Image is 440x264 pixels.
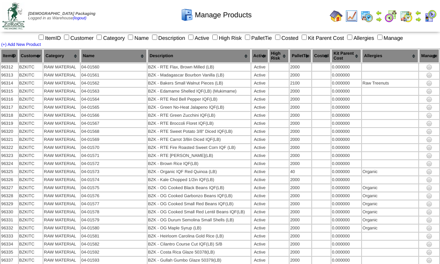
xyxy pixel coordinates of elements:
td: 2000 [290,257,311,264]
div: Active [252,65,268,70]
td: 96337 [1,257,18,264]
td: BZK - RTE Broccoli Floret IQF(LB) [148,120,251,127]
td: BZK - Cilantro Course Cut IQF(LB) S/B [148,241,251,248]
th: Active [251,49,268,63]
img: settings.gif [426,201,432,207]
input: Allergies [347,35,352,40]
div: Active [252,113,268,118]
div: Active [252,210,268,214]
img: settings.gif [426,217,432,223]
img: settings.gif [426,161,432,167]
div: Active [252,258,268,263]
img: calendarcustomer.gif [424,10,437,23]
td: 04-01566 [81,112,147,119]
td: BZK - OG Cooked Garbonzo Beans IQF(LB) [148,192,251,200]
td: 2000 [290,72,311,79]
div: Active [252,145,268,150]
td: 04-01571 [81,152,147,159]
th: Category [43,49,80,63]
th: Allergies [362,49,418,63]
input: ItemID [39,35,44,40]
label: Costed [273,35,298,41]
td: 96323 [1,152,18,159]
td: 96317 [1,104,18,111]
td: BZKITC [19,249,43,256]
td: 04-01570 [81,144,147,151]
img: settings.gif [426,185,432,191]
td: 04-01563 [81,88,147,95]
td: 04-01582 [81,241,147,248]
img: zoroco-logo-small.webp [2,2,25,29]
td: 0.000000 [331,225,361,232]
img: settings.gif [426,112,432,119]
td: BZKITC [19,257,43,264]
td: BZK - OG Cooked Black Beans IQF(LB) [148,184,251,192]
td: 96329 [1,200,18,208]
img: arrowleft.gif [415,10,421,16]
td: 0.000000 [331,184,361,192]
td: RAW MATERIAL [43,72,80,79]
td: 96330 [1,208,18,216]
input: Description [152,35,157,40]
td: 04-01579 [81,217,147,224]
input: Manage [377,35,382,40]
th: Name [81,49,147,63]
th: Description [148,49,251,63]
td: BZK - OG Cooked Small Red Lentil Beans IQF(LB) [148,208,251,216]
td: 04-01560 [81,64,147,71]
img: settings.gif [426,249,432,256]
td: BZKITC [19,128,43,135]
img: arrowright.gif [376,16,382,23]
td: BZK - Edamame Shelled IQF(LB) (Mukimame) [148,88,251,95]
td: BZK - Costa Rica Glaze 50378(LB) [148,249,251,256]
td: 2000 [290,128,311,135]
div: Active [252,161,268,166]
img: settings.gif [426,96,432,103]
td: BZK - OG Cooked Small Red Beans IQF(LB) [148,200,251,208]
td: 04-01573 [81,168,147,175]
img: settings.gif [426,104,432,111]
td: BZK - Bakers Small Walnut Pieces (LB) [148,80,251,87]
td: RAW MATERIAL [43,249,80,256]
td: RAW MATERIAL [43,217,80,224]
td: RAW MATERIAL [43,128,80,135]
td: 2000 [290,120,311,127]
td: 96313 [1,72,18,79]
td: BZKITC [19,80,43,87]
img: calendarprod.gif [360,10,373,23]
td: 0.000000 [331,176,361,184]
td: 0.000000 [331,160,361,167]
td: 96328 [1,192,18,200]
td: BZK - RTE Flax, Brown Milled (LB) [148,64,251,71]
td: 04-01577 [81,200,147,208]
img: settings.gif [426,209,432,215]
td: BZKITC [19,225,43,232]
td: 2000 [290,249,311,256]
td: BZKITC [19,192,43,200]
td: 96334 [1,241,18,248]
div: Active [252,202,268,206]
td: BZK - RTE [PERSON_NAME](LB) [148,152,251,159]
label: Customer [62,35,94,41]
td: 96318 [1,112,18,119]
td: 2000 [290,104,311,111]
td: 0.000000 [331,112,361,119]
div: Active [252,81,268,86]
td: 04-01564 [81,96,147,103]
img: calendarblend.gif [384,10,397,23]
td: RAW MATERIAL [43,152,80,159]
img: settings.gif [426,153,432,159]
td: RAW MATERIAL [43,192,80,200]
span: [DEMOGRAPHIC_DATA] Packaging [28,12,95,16]
td: 0.000000 [331,80,361,87]
td: Raw Treenuts [362,80,418,87]
img: settings.gif [426,120,432,127]
div: Active [252,177,268,182]
td: 2000 [290,64,311,71]
label: Category [95,35,125,41]
img: line_graph.gif [345,10,358,23]
td: BZKITC [19,241,43,248]
td: 96326 [1,176,18,184]
img: settings.gif [426,193,432,199]
td: BZKITC [19,64,43,71]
